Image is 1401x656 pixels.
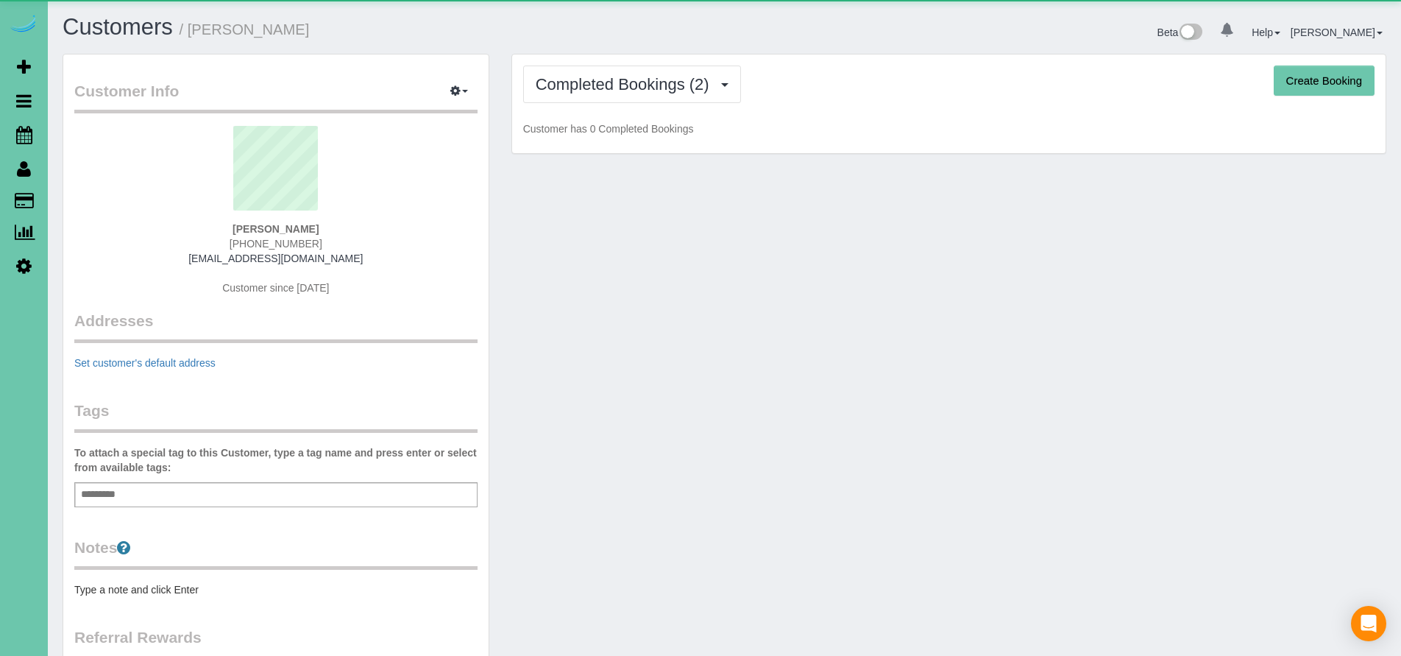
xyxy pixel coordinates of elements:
a: Beta [1157,27,1203,38]
span: Completed Bookings (2) [536,75,717,94]
a: Set customer's default address [74,357,216,369]
legend: Tags [74,400,478,433]
pre: Type a note and click Enter [74,582,478,597]
img: Automaid Logo [9,15,38,35]
a: Help [1252,27,1280,38]
label: To attach a special tag to this Customer, type a tag name and press enter or select from availabl... [74,445,478,475]
a: [EMAIL_ADDRESS][DOMAIN_NAME] [188,253,363,264]
a: [PERSON_NAME] [1291,27,1383,38]
strong: [PERSON_NAME] [233,223,319,235]
img: New interface [1178,24,1202,43]
span: Customer since [DATE] [222,282,329,294]
legend: Customer Info [74,80,478,113]
legend: Notes [74,537,478,570]
button: Create Booking [1274,66,1375,96]
span: [PHONE_NUMBER] [230,238,322,250]
button: Completed Bookings (2) [523,66,741,103]
a: Customers [63,14,173,40]
div: Open Intercom Messenger [1351,606,1386,641]
small: / [PERSON_NAME] [180,21,310,38]
p: Customer has 0 Completed Bookings [523,121,1375,136]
